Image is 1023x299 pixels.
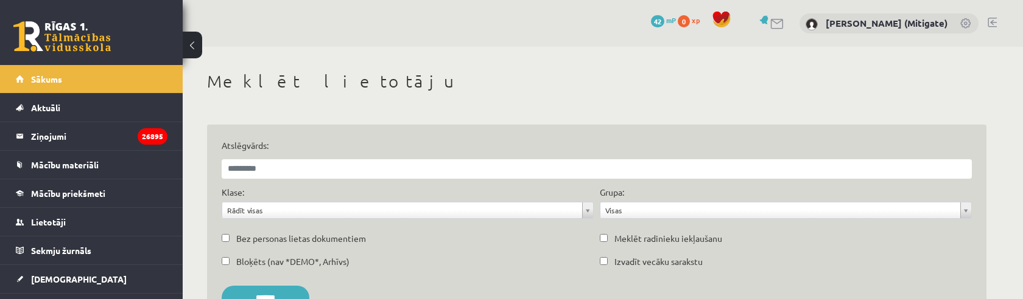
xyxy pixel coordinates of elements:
[138,128,167,145] i: 26895
[31,74,62,84] span: Sākums
[600,186,624,199] label: Grupa:
[222,139,972,152] label: Atslēgvārds:
[16,236,167,264] a: Sekmju žurnāls
[227,202,577,218] span: Rādīt visas
[692,15,700,25] span: xp
[236,255,350,268] label: Bloķēts (nav *DEMO*, Arhīvs)
[31,159,99,170] span: Mācību materiāli
[222,202,593,218] a: Rādīt visas
[16,151,167,179] a: Mācību materiāli
[651,15,664,27] span: 42
[826,17,947,29] a: [PERSON_NAME] (Mitigate)
[16,265,167,293] a: [DEMOGRAPHIC_DATA]
[651,15,676,25] a: 42 mP
[207,71,986,92] h1: Meklēt lietotāju
[16,122,167,150] a: Ziņojumi26895
[236,232,366,245] label: Bez personas lietas dokumentiem
[614,255,703,268] label: Izvadīt vecāku sarakstu
[31,102,60,113] span: Aktuāli
[614,232,722,245] label: Meklēt radinieku iekļaušanu
[678,15,706,25] a: 0 xp
[31,245,91,256] span: Sekmju žurnāls
[16,179,167,207] a: Mācību priekšmeti
[13,21,111,52] a: Rīgas 1. Tālmācības vidusskola
[16,94,167,122] a: Aktuāli
[31,188,105,199] span: Mācību priekšmeti
[600,202,971,218] a: Visas
[666,15,676,25] span: mP
[605,202,955,218] span: Visas
[16,208,167,236] a: Lietotāji
[16,65,167,93] a: Sākums
[222,186,244,199] label: Klase:
[678,15,690,27] span: 0
[806,18,818,30] img: Vitālijs Viļums (Mitigate)
[31,273,127,284] span: [DEMOGRAPHIC_DATA]
[31,216,66,227] span: Lietotāji
[31,122,167,150] legend: Ziņojumi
